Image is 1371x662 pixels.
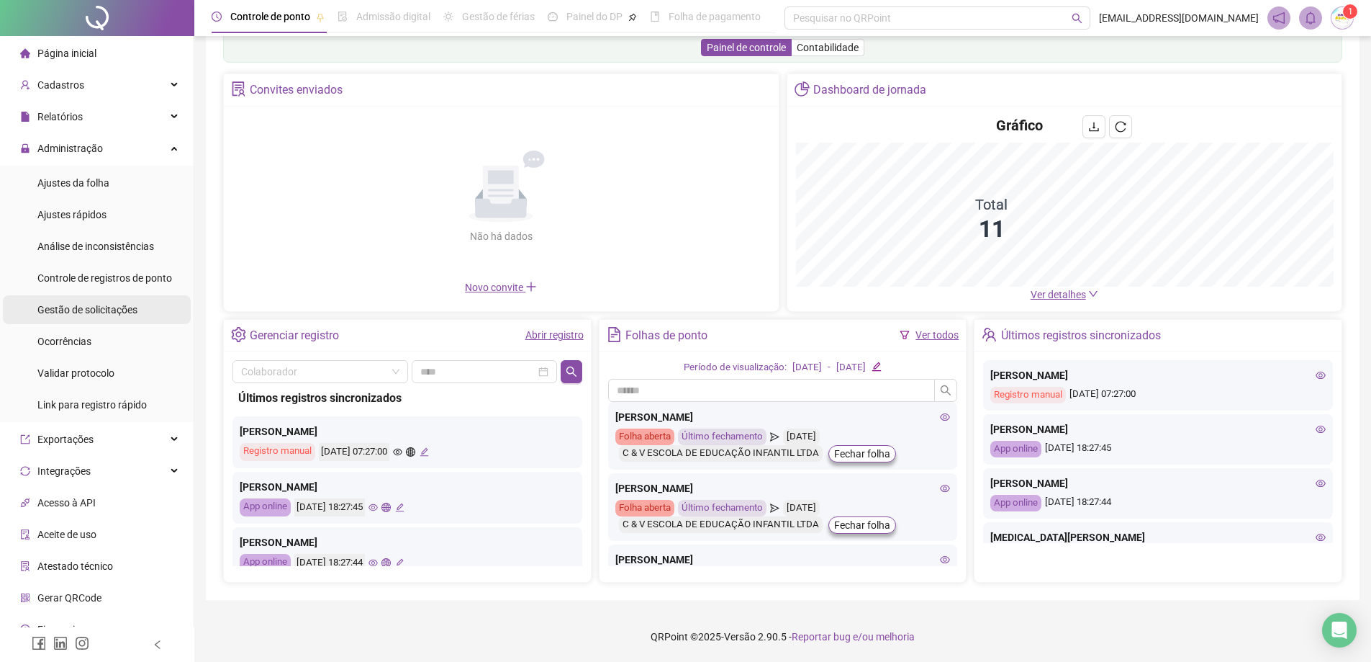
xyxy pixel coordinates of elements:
[678,500,766,516] div: Último fechamento
[607,327,622,342] span: file-text
[566,366,577,377] span: search
[669,11,761,22] span: Folha de pagamento
[37,304,137,316] span: Gestão de solicitações
[1272,12,1285,24] span: notification
[20,466,30,476] span: sync
[828,360,831,375] div: -
[37,529,96,540] span: Aceite de uso
[240,534,575,550] div: [PERSON_NAME]
[615,429,674,445] div: Folha aberta
[20,561,30,571] span: solution
[1343,4,1357,19] sup: Atualize o seu contato no menu Meus Dados
[915,329,959,341] a: Ver todos
[615,480,951,496] div: [PERSON_NAME]
[770,500,779,516] span: send
[990,387,1066,403] div: Registro manual
[368,503,378,512] span: eye
[20,434,30,444] span: export
[393,447,402,457] span: eye
[435,228,567,244] div: Não há dados
[792,631,915,643] span: Reportar bug e/ou melhoria
[797,42,859,53] span: Contabilidade
[75,636,89,650] span: instagram
[834,446,890,462] span: Fechar folha
[940,385,951,396] span: search
[20,529,30,540] span: audit
[37,465,91,477] span: Integrações
[619,516,823,533] div: C & V ESCOLA DE EDUCAÇÃO INFANTIL LTDA
[356,11,430,22] span: Admissão digital
[990,367,1326,383] div: [PERSON_NAME]
[1316,478,1326,488] span: eye
[20,48,30,58] span: home
[240,554,291,572] div: App online
[940,555,950,565] span: eye
[615,500,674,516] div: Folha aberta
[443,12,453,22] span: sun
[940,483,950,493] span: eye
[940,412,950,422] span: eye
[37,272,172,284] span: Controle de registros de ponto
[813,78,926,102] div: Dashboard de jornada
[319,443,389,461] div: [DATE] 07:27:00
[1316,532,1326,542] span: eye
[420,447,429,457] span: edit
[525,329,584,341] a: Abrir registro
[990,441,1041,457] div: App online
[194,612,1371,662] footer: QRPoint © 2025 - 2.90.5 -
[20,80,30,90] span: user-add
[1322,613,1357,648] div: Open Intercom Messenger
[990,495,1041,511] div: App online
[294,498,365,516] div: [DATE] 18:27:45
[1099,10,1259,26] span: [EMAIL_ADDRESS][DOMAIN_NAME]
[990,475,1326,491] div: [PERSON_NAME]
[20,625,30,635] span: dollar
[381,558,391,568] span: global
[20,112,30,122] span: file
[240,424,575,439] div: [PERSON_NAME]
[37,624,84,635] span: Financeiro
[1001,323,1161,348] div: Últimos registros sincronizados
[615,552,951,568] div: [PERSON_NAME]
[1316,424,1326,434] span: eye
[20,498,30,508] span: api
[37,592,101,604] span: Gerar QRCode
[990,421,1326,437] div: [PERSON_NAME]
[615,409,951,425] div: [PERSON_NAME]
[783,500,820,516] div: [DATE]
[37,336,91,347] span: Ocorrências
[37,367,114,379] span: Validar protocolo
[37,48,96,59] span: Página inicial
[1088,289,1098,299] span: down
[628,13,637,22] span: pushpin
[37,560,113,572] span: Atestado técnico
[53,636,68,650] span: linkedin
[212,12,222,22] span: clock-circle
[828,445,896,462] button: Fechar folha
[707,42,786,53] span: Painel de controle
[230,11,310,22] span: Controle de ponto
[678,429,766,445] div: Último fechamento
[338,12,348,22] span: file-done
[990,495,1326,511] div: [DATE] 18:27:44
[1031,289,1086,300] span: Ver detalhes
[990,529,1326,545] div: [MEDICAL_DATA][PERSON_NAME]
[872,362,881,371] span: edit
[1031,289,1098,300] a: Ver detalhes down
[240,479,575,495] div: [PERSON_NAME]
[368,558,378,568] span: eye
[406,447,415,457] span: global
[37,399,147,411] span: Link para registro rápido
[37,241,154,252] span: Análise de inconsistências
[395,503,404,512] span: edit
[795,81,810,97] span: pie-chart
[990,387,1326,403] div: [DATE] 07:27:00
[153,640,163,650] span: left
[37,79,84,91] span: Cadastros
[238,389,576,407] div: Últimos registros sincronizados
[231,327,246,342] span: setting
[294,554,365,572] div: [DATE] 18:27:44
[465,282,537,293] span: Novo convite
[37,111,83,122] span: Relatórios
[1088,121,1100,133] span: download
